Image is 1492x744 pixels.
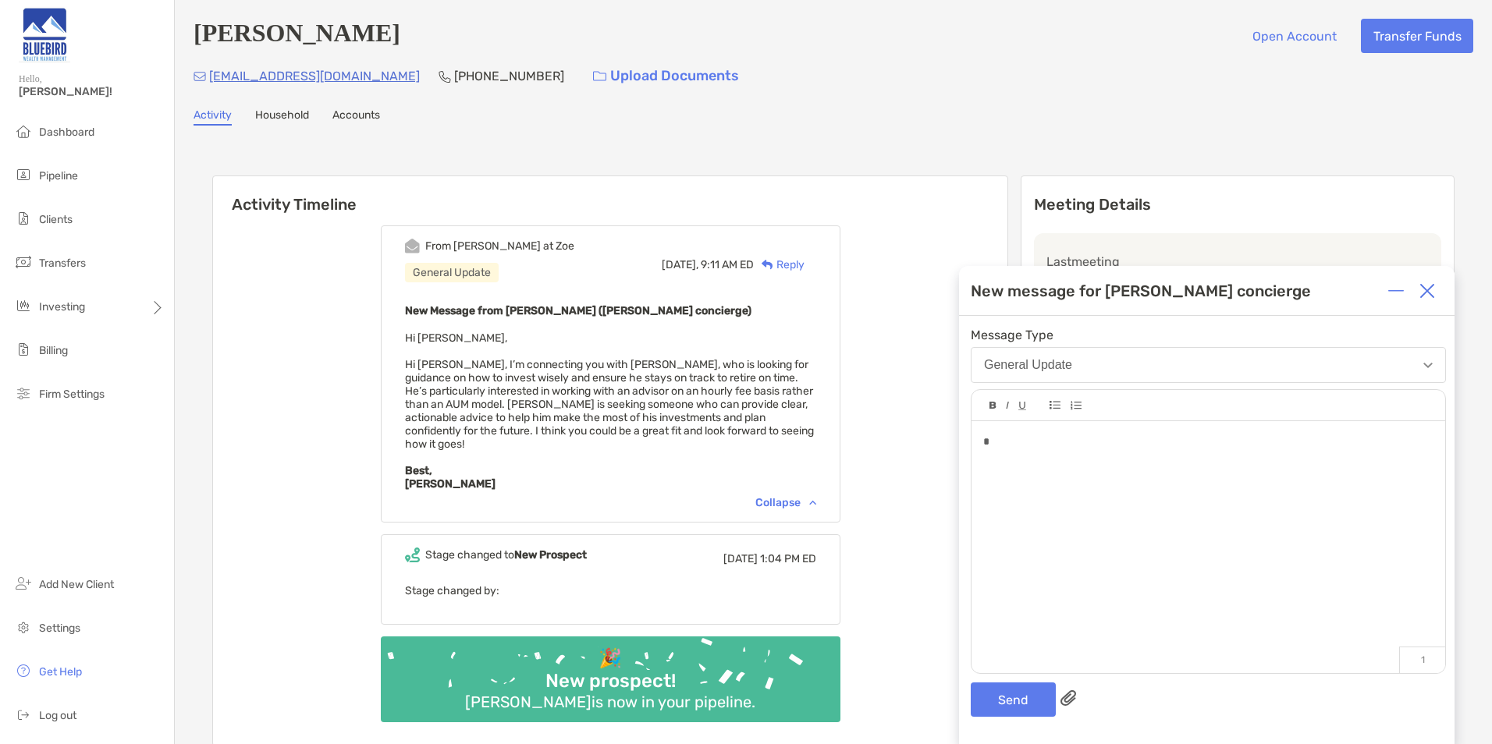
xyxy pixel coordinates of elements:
img: Editor control icon [1070,401,1082,410]
img: Editor control icon [1018,402,1026,410]
button: Open Account [1240,19,1348,53]
img: transfers icon [14,253,33,271]
span: Pipeline [39,169,78,182]
img: Editor control icon [989,402,996,409]
img: firm-settings icon [14,384,33,402]
strong: Best, [405,464,432,477]
button: Transfer Funds [1361,19,1473,53]
span: Add New Client [39,578,114,591]
img: logout icon [14,705,33,724]
span: Billing [39,344,68,357]
img: investing icon [14,296,33,315]
img: button icon [593,71,606,82]
span: Transfers [39,257,86,270]
img: get-help icon [14,661,33,680]
span: Log out [39,709,76,722]
span: Clients [39,213,73,226]
b: New Message from [PERSON_NAME] ([PERSON_NAME] concierge) [405,304,751,317]
img: Editor control icon [1006,402,1009,409]
div: [PERSON_NAME] is now in your pipeline. [459,693,762,711]
span: Investing [39,300,85,314]
div: 🎉 [592,647,628,670]
b: New Prospect [514,548,587,562]
span: Dashboard [39,126,94,139]
span: 1:04 PM ED [760,552,816,565]
a: Accounts [332,108,380,126]
img: Reply icon [762,260,773,270]
img: Open dropdown arrow [1423,363,1433,368]
span: [DATE], [662,258,698,271]
img: dashboard icon [14,122,33,140]
span: Settings [39,622,80,635]
span: [DATE] [723,552,758,565]
p: 1 [1399,647,1445,673]
span: Get Help [39,665,82,678]
div: Stage changed to [425,548,587,562]
a: Upload Documents [583,59,749,93]
div: New message for [PERSON_NAME] concierge [971,282,1311,300]
button: Send [971,682,1056,717]
div: General Update [984,358,1072,372]
img: Expand or collapse [1388,283,1404,299]
p: Meeting Details [1034,195,1441,214]
img: add_new_client icon [14,574,33,593]
img: pipeline icon [14,165,33,184]
p: [PHONE_NUMBER] [454,66,564,86]
span: [PERSON_NAME]! [19,85,165,98]
p: Last meeting [1046,252,1429,271]
img: billing icon [14,340,33,359]
p: Stage changed by: [405,581,816,601]
img: Confetti [381,636,840,709]
a: Activity [194,108,232,126]
img: clients icon [14,209,33,228]
img: Email Icon [194,72,206,81]
img: Phone Icon [439,70,451,83]
div: New prospect! [539,670,682,693]
h4: [PERSON_NAME] [194,19,400,53]
img: Editor control icon [1050,401,1060,409]
img: Zoe Logo [19,6,70,62]
div: Reply [754,257,805,273]
button: General Update [971,347,1446,383]
div: Collapse [755,496,816,509]
span: Message Type [971,328,1446,342]
img: Chevron icon [809,500,816,505]
span: Hi [PERSON_NAME], Hi [PERSON_NAME], I’m connecting you with [PERSON_NAME], who is looking for gui... [405,331,814,491]
img: Event icon [405,547,420,562]
img: Close [1419,283,1435,299]
p: [EMAIL_ADDRESS][DOMAIN_NAME] [209,66,420,86]
a: Household [255,108,309,126]
span: 9:11 AM ED [701,258,754,271]
img: paperclip attachments [1060,690,1076,706]
span: Firm Settings [39,388,105,401]
div: From [PERSON_NAME] at Zoe [425,239,574,253]
h6: Activity Timeline [213,176,1007,214]
div: General Update [405,263,499,282]
strong: [PERSON_NAME] [405,477,496,491]
img: Event icon [405,239,420,253]
img: settings icon [14,618,33,636]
